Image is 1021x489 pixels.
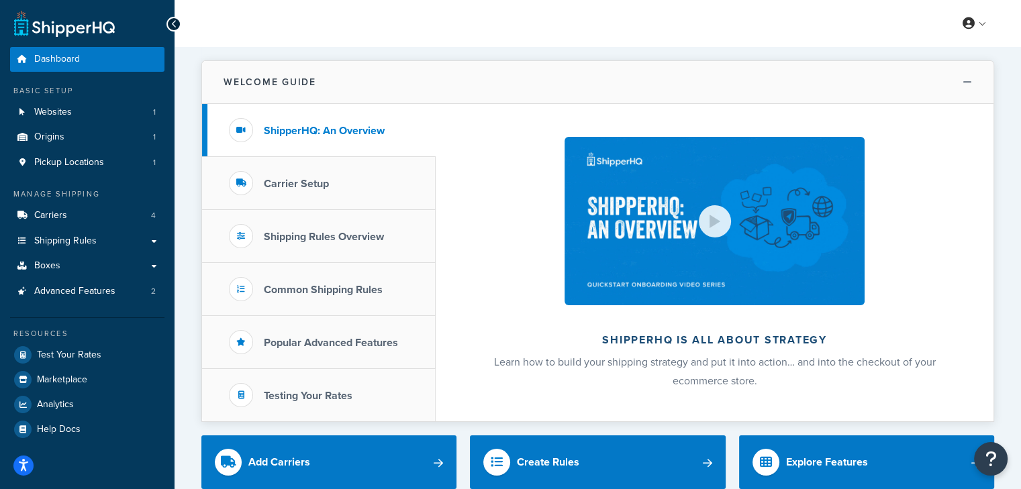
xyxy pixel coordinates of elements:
img: logo_orange.svg [21,21,32,32]
div: Domain Overview [51,79,120,88]
img: tab_domain_overview_orange.svg [36,78,47,89]
a: Websites1 [10,100,164,125]
a: Advanced Features2 [10,279,164,304]
a: Shipping Rules [10,229,164,254]
h2: ShipperHQ is all about strategy [471,334,958,346]
span: Carriers [34,210,67,221]
button: Welcome Guide [202,61,993,104]
li: Advanced Features [10,279,164,304]
h3: Carrier Setup [264,178,329,190]
span: 4 [151,210,156,221]
span: Origins [34,131,64,143]
span: Boxes [34,260,60,272]
span: Pickup Locations [34,157,104,168]
div: Explore Features [786,453,868,472]
span: 1 [153,131,156,143]
img: ShipperHQ is all about strategy [565,137,864,305]
span: Learn how to build your shipping strategy and put it into action… and into the checkout of your e... [494,354,936,388]
div: Domain: [DOMAIN_NAME] [35,35,148,46]
span: Marketplace [37,374,87,386]
span: Dashboard [34,54,80,65]
a: Origins1 [10,125,164,150]
a: Add Carriers [201,435,456,489]
span: Shipping Rules [34,235,97,247]
h3: Testing Your Rates [264,390,352,402]
a: Marketplace [10,368,164,392]
a: Dashboard [10,47,164,72]
span: Test Your Rates [37,349,101,361]
a: Explore Features [739,435,994,489]
div: Create Rules [517,453,579,472]
a: Pickup Locations1 [10,150,164,175]
li: Origins [10,125,164,150]
a: Create Rules [470,435,725,489]
span: 2 [151,286,156,297]
h2: Welcome Guide [224,77,316,87]
button: Open Resource Center [974,442,1008,476]
div: Keywords by Traffic [148,79,226,88]
h3: Popular Advanced Features [264,337,398,349]
a: Carriers4 [10,203,164,228]
span: Analytics [37,399,74,411]
h3: Common Shipping Rules [264,284,383,296]
div: v 4.0.25 [38,21,66,32]
li: Carriers [10,203,164,228]
span: 1 [153,157,156,168]
a: Help Docs [10,417,164,441]
h3: ShipperHQ: An Overview [264,125,385,137]
div: Basic Setup [10,85,164,97]
a: Test Your Rates [10,343,164,367]
span: Advanced Features [34,286,115,297]
span: 1 [153,107,156,118]
span: Help Docs [37,424,81,435]
div: Add Carriers [248,453,310,472]
a: Analytics [10,392,164,417]
img: website_grey.svg [21,35,32,46]
li: Pickup Locations [10,150,164,175]
img: tab_keywords_by_traffic_grey.svg [134,78,144,89]
h3: Shipping Rules Overview [264,231,384,243]
li: Websites [10,100,164,125]
div: Resources [10,328,164,339]
span: Websites [34,107,72,118]
a: Boxes [10,254,164,278]
div: Manage Shipping [10,188,164,200]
